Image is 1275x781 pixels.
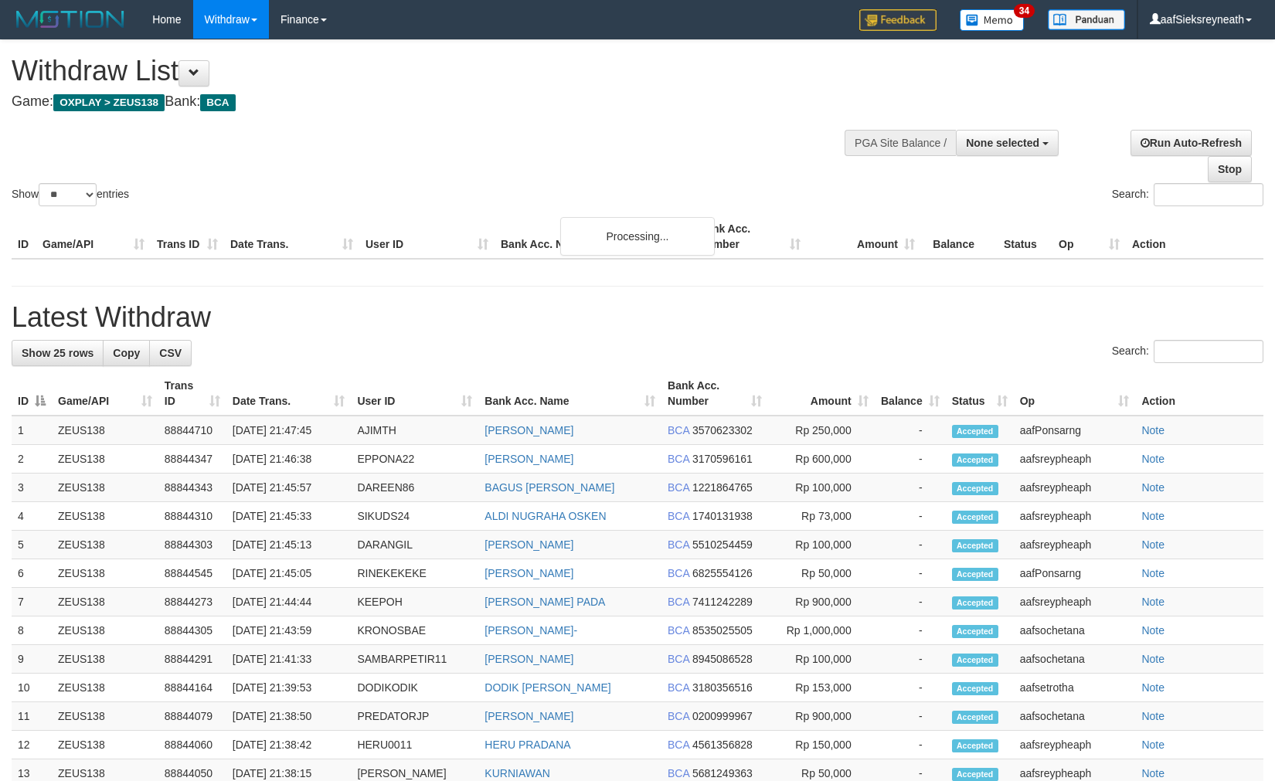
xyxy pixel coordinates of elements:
[1014,445,1136,474] td: aafsreypheaph
[875,645,946,674] td: -
[768,559,875,588] td: Rp 50,000
[692,767,753,779] span: Copy 5681249363 to clipboard
[52,731,158,759] td: ZEUS138
[668,424,689,436] span: BCA
[952,654,998,667] span: Accepted
[1014,372,1136,416] th: Op: activate to sort column ascending
[1014,502,1136,531] td: aafsreypheaph
[1141,510,1164,522] a: Note
[484,710,573,722] a: [PERSON_NAME]
[226,531,352,559] td: [DATE] 21:45:13
[484,538,573,551] a: [PERSON_NAME]
[53,94,165,111] span: OXPLAY > ZEUS138
[351,502,478,531] td: SIKUDS24
[1014,702,1136,731] td: aafsochetana
[52,416,158,445] td: ZEUS138
[952,568,998,581] span: Accepted
[22,347,93,359] span: Show 25 rows
[158,674,226,702] td: 88844164
[845,130,956,156] div: PGA Site Balance /
[1154,340,1263,363] input: Search:
[692,710,753,722] span: Copy 0200999967 to clipboard
[226,645,352,674] td: [DATE] 21:41:33
[875,702,946,731] td: -
[52,559,158,588] td: ZEUS138
[226,445,352,474] td: [DATE] 21:46:38
[12,94,835,110] h4: Game: Bank:
[351,445,478,474] td: EPPONA22
[1141,653,1164,665] a: Note
[158,531,226,559] td: 88844303
[1141,739,1164,751] a: Note
[875,445,946,474] td: -
[668,767,689,779] span: BCA
[12,445,52,474] td: 2
[668,710,689,722] span: BCA
[1130,130,1252,156] a: Run Auto-Refresh
[1141,624,1164,637] a: Note
[36,215,151,259] th: Game/API
[668,510,689,522] span: BCA
[484,624,577,637] a: [PERSON_NAME]-
[158,731,226,759] td: 88844060
[956,130,1059,156] button: None selected
[226,474,352,502] td: [DATE] 21:45:57
[1135,372,1263,416] th: Action
[52,474,158,502] td: ZEUS138
[52,645,158,674] td: ZEUS138
[668,681,689,694] span: BCA
[12,8,129,31] img: MOTION_logo.png
[768,502,875,531] td: Rp 73,000
[768,416,875,445] td: Rp 250,000
[875,731,946,759] td: -
[952,425,998,438] span: Accepted
[359,215,495,259] th: User ID
[1014,645,1136,674] td: aafsochetana
[113,347,140,359] span: Copy
[966,137,1039,149] span: None selected
[1014,4,1035,18] span: 34
[952,539,998,552] span: Accepted
[668,453,689,465] span: BCA
[768,445,875,474] td: Rp 600,000
[668,739,689,751] span: BCA
[12,702,52,731] td: 11
[158,416,226,445] td: 88844710
[158,645,226,674] td: 88844291
[668,596,689,608] span: BCA
[351,616,478,645] td: KRONOSBAE
[668,653,689,665] span: BCA
[484,681,610,694] a: DODIK [PERSON_NAME]
[158,588,226,616] td: 88844273
[875,588,946,616] td: -
[226,502,352,531] td: [DATE] 21:45:33
[52,616,158,645] td: ZEUS138
[952,625,998,638] span: Accepted
[875,616,946,645] td: -
[1154,183,1263,206] input: Search:
[351,559,478,588] td: RINEKEKEKE
[1141,424,1164,436] a: Note
[952,739,998,752] span: Accepted
[226,559,352,588] td: [DATE] 21:45:05
[39,183,97,206] select: Showentries
[12,340,104,366] a: Show 25 rows
[12,559,52,588] td: 6
[1126,215,1263,259] th: Action
[52,531,158,559] td: ZEUS138
[12,183,129,206] label: Show entries
[921,215,998,259] th: Balance
[692,653,753,665] span: Copy 8945086528 to clipboard
[1141,453,1164,465] a: Note
[1014,474,1136,502] td: aafsreypheaph
[151,215,224,259] th: Trans ID
[768,702,875,731] td: Rp 900,000
[875,531,946,559] td: -
[875,474,946,502] td: -
[692,510,753,522] span: Copy 1740131938 to clipboard
[768,674,875,702] td: Rp 153,000
[1014,674,1136,702] td: aafsetrotha
[952,768,998,781] span: Accepted
[768,474,875,502] td: Rp 100,000
[952,596,998,610] span: Accepted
